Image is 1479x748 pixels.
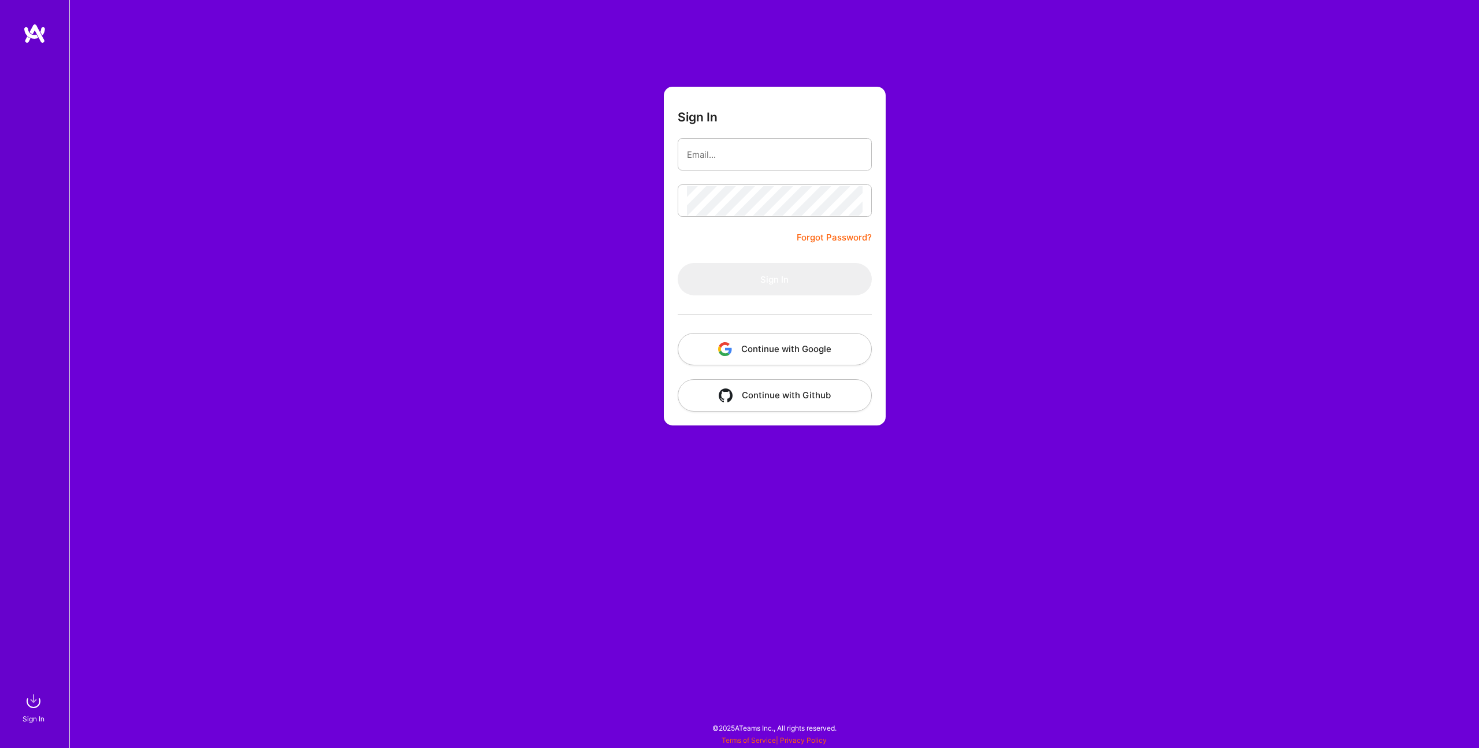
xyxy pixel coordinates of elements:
[797,231,872,245] a: Forgot Password?
[722,736,776,745] a: Terms of Service
[23,713,44,725] div: Sign In
[780,736,827,745] a: Privacy Policy
[22,690,45,713] img: sign in
[24,690,45,725] a: sign inSign In
[719,388,733,402] img: icon
[718,342,732,356] img: icon
[678,263,872,295] button: Sign In
[678,110,718,124] h3: Sign In
[23,23,46,44] img: logo
[687,140,863,169] input: Email...
[722,736,827,745] span: |
[678,379,872,412] button: Continue with Github
[69,713,1479,742] div: © 2025 ATeams Inc., All rights reserved.
[678,333,872,365] button: Continue with Google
